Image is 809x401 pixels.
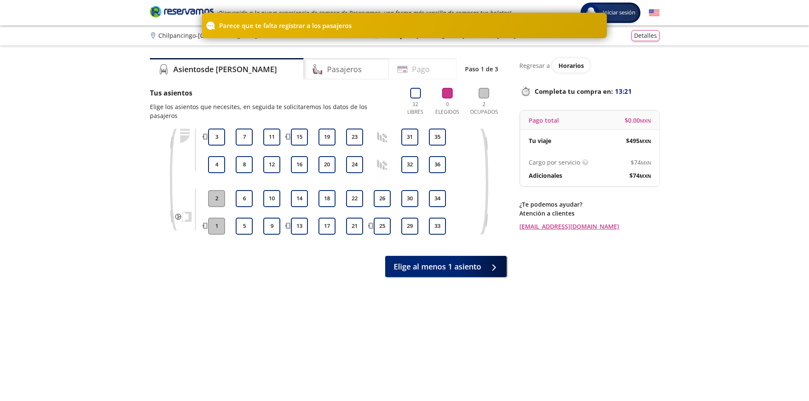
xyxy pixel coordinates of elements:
button: 9 [263,218,280,235]
p: Atención a clientes [519,209,660,218]
button: 4 [208,156,225,173]
h4: Asientos de [PERSON_NAME] [173,64,277,75]
p: Tu viaje [529,136,551,145]
h4: Pasajeros [327,64,362,75]
p: Elige los asientos que necesites, en seguida te solicitaremos los datos de los pasajeros [150,102,395,120]
span: Iniciar sesión [599,8,639,17]
span: $ 74 [629,171,651,180]
button: 30 [401,190,418,207]
button: 32 [401,156,418,173]
button: 11 [263,129,280,146]
p: 2 Ocupados [468,101,500,116]
button: 20 [319,156,335,173]
p: Pago total [529,116,559,125]
iframe: Messagebird Livechat Widget [760,352,801,393]
button: 33 [429,218,446,235]
button: 23 [346,129,363,146]
button: 16 [291,156,308,173]
button: 34 [429,190,446,207]
button: 36 [429,156,446,173]
button: 1 [208,218,225,235]
p: Parece que te falta registrar a los pasajeros [219,21,352,31]
p: 0 Elegidos [433,101,462,116]
small: MXN [641,160,651,166]
button: English [649,8,660,18]
span: 13:21 [615,87,632,96]
button: 13 [291,218,308,235]
p: ¿Te podemos ayudar? [519,200,660,209]
button: 7 [236,129,253,146]
span: Horarios [558,62,584,70]
span: Elige al menos 1 asiento [394,261,481,272]
button: 18 [319,190,335,207]
button: 19 [319,129,335,146]
button: 17 [319,218,335,235]
button: 10 [263,190,280,207]
p: Paso 1 de 3 [465,64,498,73]
span: $ 495 [626,136,651,145]
small: MXN [640,118,651,124]
button: 5 [236,218,253,235]
button: 22 [346,190,363,207]
small: MXN [640,173,651,179]
button: 35 [429,129,446,146]
button: 12 [263,156,280,173]
button: 24 [346,156,363,173]
button: 31 [401,129,418,146]
button: 29 [401,218,418,235]
span: $ 0.00 [625,116,651,125]
button: 26 [374,190,391,207]
button: 2 [208,190,225,207]
p: Adicionales [529,171,562,180]
button: 21 [346,218,363,235]
p: Regresar a [519,61,550,70]
button: 8 [236,156,253,173]
small: MXN [640,138,651,144]
i: Brand Logo [150,5,214,18]
button: 14 [291,190,308,207]
p: Completa tu compra en : [519,85,660,97]
p: Cargo por servicio [529,158,580,167]
button: 3 [208,129,225,146]
h4: Pago [412,64,430,75]
p: 32 Libres [404,101,427,116]
button: 25 [374,218,391,235]
span: $ 74 [631,158,651,167]
button: 6 [236,190,253,207]
p: Tus asientos [150,88,395,98]
div: Regresar a ver horarios [519,58,660,73]
a: Brand Logo [150,5,214,20]
button: Elige al menos 1 asiento [385,256,507,277]
button: 15 [291,129,308,146]
a: [EMAIL_ADDRESS][DOMAIN_NAME] [519,222,660,231]
em: ¡Bienvenido a la nueva experiencia de compra de Reservamos, una forma más sencilla de comprar tus... [217,9,511,17]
